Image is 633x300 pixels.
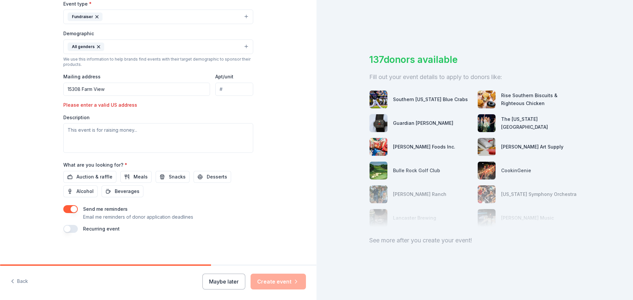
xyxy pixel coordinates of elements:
[115,187,139,195] span: Beverages
[369,235,580,246] div: See more after you create your event!
[63,40,253,54] button: All genders
[83,226,120,232] label: Recurring event
[478,91,496,108] img: photo for Rise Southern Biscuits & Righteous Chicken
[76,187,94,195] span: Alcohol
[370,91,387,108] img: photo for Southern Maryland Blue Crabs
[63,162,127,168] label: What are you looking for?
[169,173,186,181] span: Snacks
[63,101,154,109] div: Please enter a valid US address
[194,171,231,183] button: Desserts
[63,185,98,197] button: Alcohol
[478,138,496,156] img: photo for Trekell Art Supply
[63,83,210,96] input: Enter a US address
[478,114,496,132] img: photo for The Maryland Theatre
[393,143,455,151] div: [PERSON_NAME] Foods Inc.
[102,185,143,197] button: Beverages
[215,83,253,96] input: #
[393,119,453,127] div: Guardian [PERSON_NAME]
[68,42,104,51] div: All genders
[369,53,580,67] div: 137 donors available
[63,1,92,7] label: Event type
[68,13,103,21] div: Fundraiser
[207,173,227,181] span: Desserts
[501,143,563,151] div: [PERSON_NAME] Art Supply
[63,30,94,37] label: Demographic
[215,73,233,80] label: Apt/unit
[63,10,253,24] button: Fundraiser
[63,171,116,183] button: Auction & raffle
[83,206,128,212] label: Send me reminders
[370,114,387,132] img: photo for Guardian Angel Device
[370,138,387,156] img: photo for Herr Foods Inc.
[156,171,190,183] button: Snacks
[11,275,28,288] button: Back
[202,274,245,289] button: Maybe later
[63,114,90,121] label: Description
[63,57,253,67] div: We use this information to help brands find events with their target demographic to sponsor their...
[76,173,112,181] span: Auction & raffle
[501,92,580,107] div: Rise Southern Biscuits & Righteous Chicken
[63,73,101,80] label: Mailing address
[393,95,468,103] div: Southern [US_STATE] Blue Crabs
[369,72,580,82] div: Fill out your event details to apply to donors like:
[134,173,148,181] span: Meals
[501,115,580,131] div: The [US_STATE][GEOGRAPHIC_DATA]
[83,213,193,221] p: Email me reminders of donor application deadlines
[120,171,152,183] button: Meals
